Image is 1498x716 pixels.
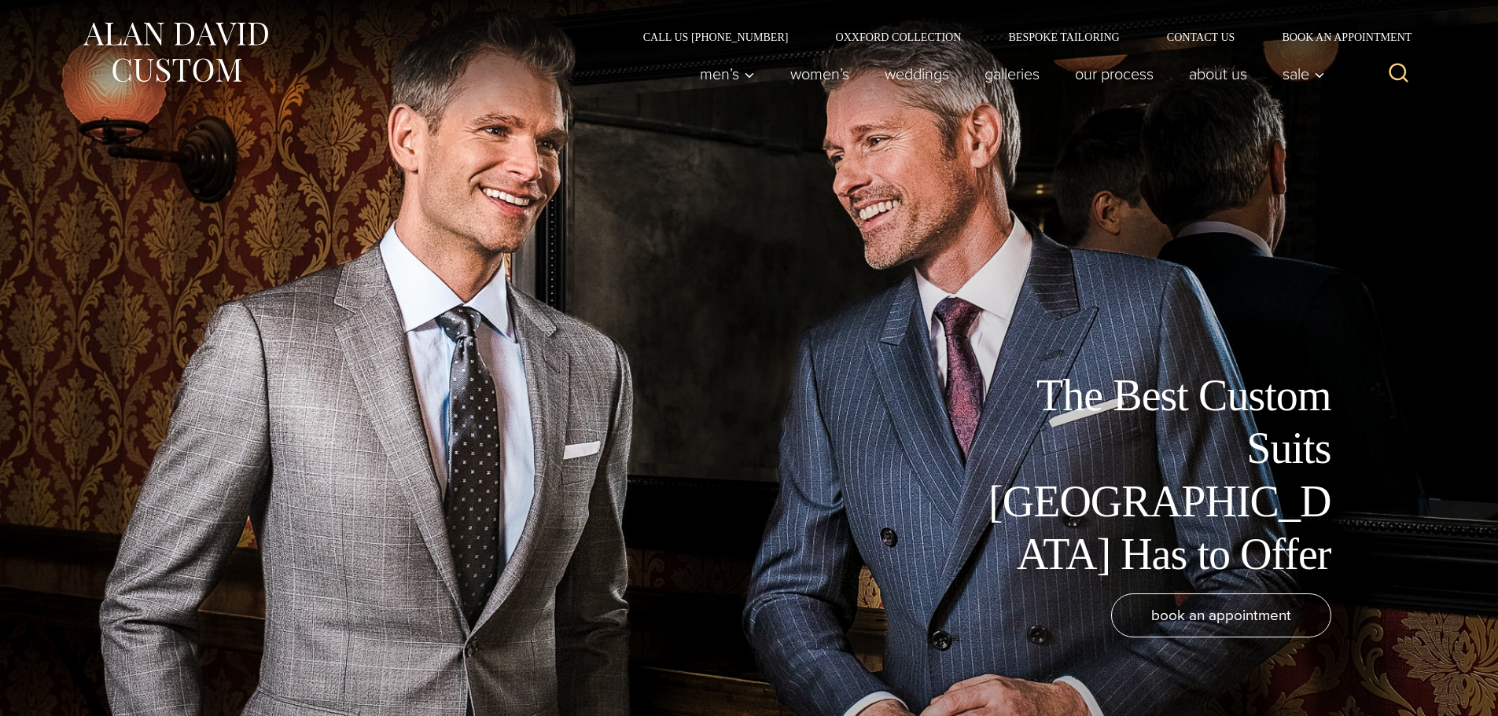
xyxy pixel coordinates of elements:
[1143,31,1259,42] a: Contact Us
[1258,31,1417,42] a: Book an Appointment
[1151,604,1291,626] span: book an appointment
[1111,593,1331,637] a: book an appointment
[81,17,270,87] img: Alan David Custom
[867,58,966,90] a: weddings
[977,369,1331,581] h1: The Best Custom Suits [GEOGRAPHIC_DATA] Has to Offer
[772,58,867,90] a: Women’s
[620,31,812,42] a: Call Us [PHONE_NUMBER]
[966,58,1057,90] a: Galleries
[1057,58,1171,90] a: Our Process
[700,66,755,82] span: Men’s
[1283,66,1325,82] span: Sale
[682,58,1333,90] nav: Primary Navigation
[1171,58,1264,90] a: About Us
[1380,55,1418,93] button: View Search Form
[620,31,1418,42] nav: Secondary Navigation
[812,31,985,42] a: Oxxford Collection
[985,31,1143,42] a: Bespoke Tailoring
